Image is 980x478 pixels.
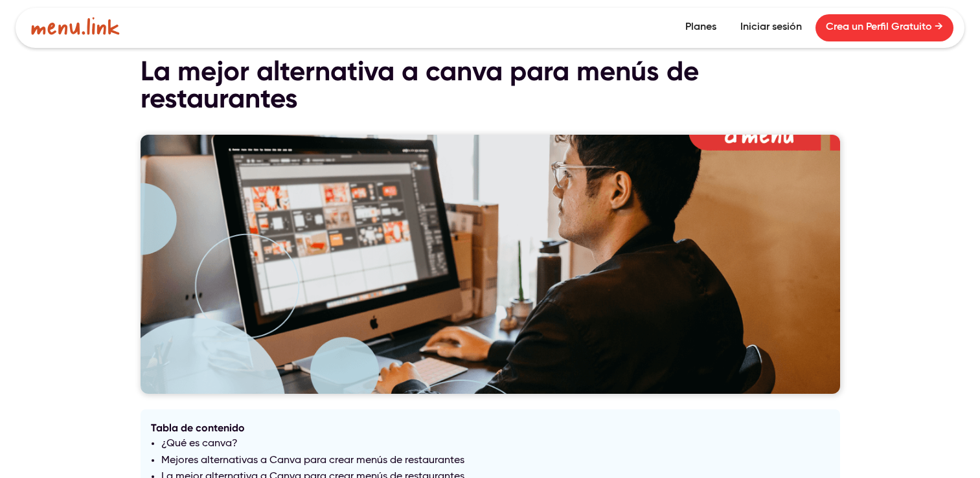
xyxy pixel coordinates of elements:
[151,420,830,437] div: Tabla de contenido
[815,14,953,41] a: Crea un Perfil Gratuito →
[675,14,727,41] a: Planes
[161,455,464,466] a: Mejores alternativas a Canva para crear menús de restaurantes
[161,438,238,449] a: ¿Qué es canva?
[141,58,840,112] h1: La mejor alternativa a canva para menús de restaurantes
[730,14,812,41] a: Iniciar sesión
